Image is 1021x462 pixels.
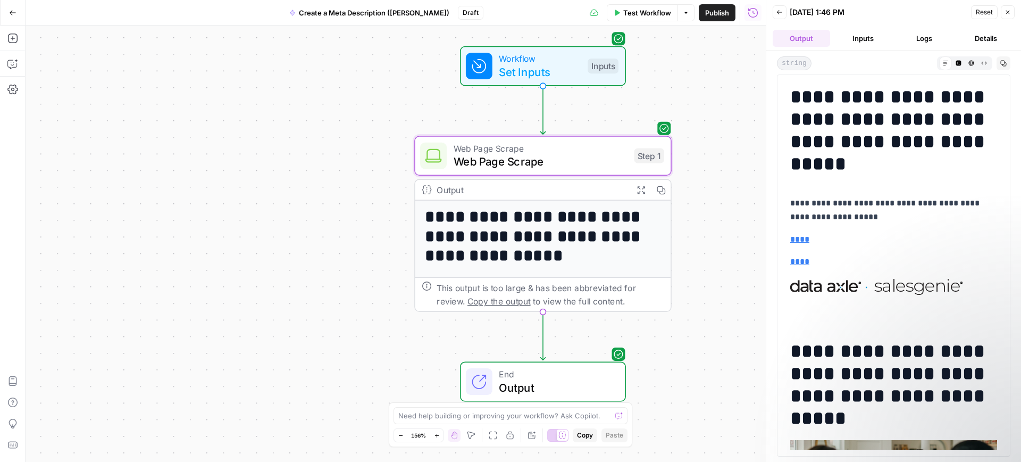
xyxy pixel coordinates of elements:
[957,30,1015,47] button: Details
[896,30,953,47] button: Logs
[454,142,628,155] span: Web Page Scrape
[573,428,597,442] button: Copy
[463,8,479,18] span: Draft
[499,379,612,395] span: Output
[971,5,998,19] button: Reset
[299,7,449,18] span: Create a Meta Description ([PERSON_NAME])
[777,56,811,70] span: string
[976,7,993,17] span: Reset
[607,4,677,21] button: Test Workflow
[577,431,593,440] span: Copy
[588,59,618,73] div: Inputs
[411,431,426,440] span: 156%
[437,183,626,196] div: Output
[606,431,623,440] span: Paste
[454,153,628,170] span: Web Page Scrape
[499,368,612,381] span: End
[773,30,830,47] button: Output
[414,46,672,86] div: WorkflowSet InputsInputs
[601,428,627,442] button: Paste
[623,7,671,18] span: Test Workflow
[499,52,581,65] span: Workflow
[414,362,672,402] div: EndOutput
[634,148,664,163] div: Step 1
[699,4,735,21] button: Publish
[540,86,545,134] g: Edge from start to step_1
[540,312,545,360] g: Edge from step_1 to end
[834,30,892,47] button: Inputs
[467,296,531,306] span: Copy the output
[437,281,664,308] div: This output is too large & has been abbreviated for review. to view the full content.
[705,7,729,18] span: Publish
[283,4,456,21] button: Create a Meta Description ([PERSON_NAME])
[499,63,581,80] span: Set Inputs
